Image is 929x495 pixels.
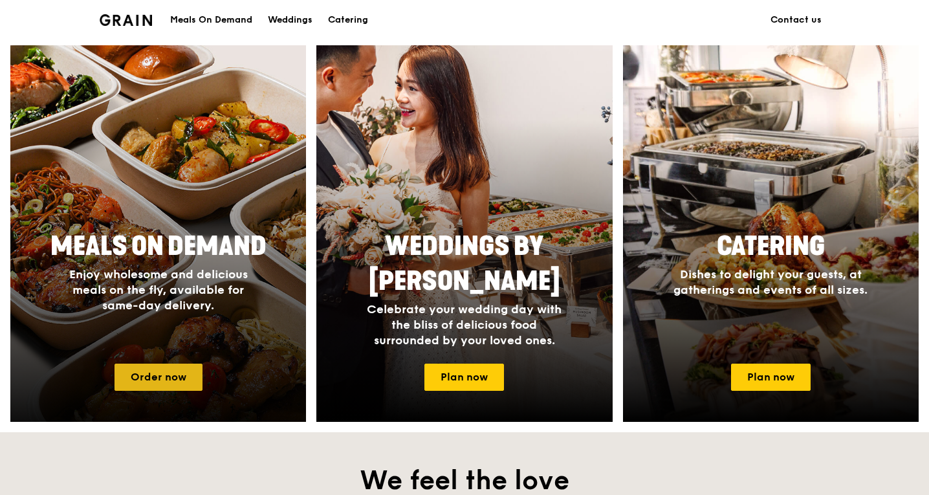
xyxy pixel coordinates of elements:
span: Enjoy wholesome and delicious meals on the fly, available for same-day delivery. [69,267,248,313]
a: Weddings [260,1,320,39]
img: weddings-card.4f3003b8.jpg [316,45,612,422]
span: Celebrate your wedding day with the bliss of delicious food surrounded by your loved ones. [367,302,562,347]
div: Weddings [268,1,312,39]
div: Meals On Demand [170,1,252,39]
a: Plan now [424,364,504,391]
img: catering-card.e1cfaf3e.jpg [623,45,919,422]
a: Meals On DemandEnjoy wholesome and delicious meals on the fly, available for same-day delivery.Or... [10,45,306,422]
a: Weddings by [PERSON_NAME]Celebrate your wedding day with the bliss of delicious food surrounded b... [316,45,612,422]
img: Grain [100,14,152,26]
a: Catering [320,1,376,39]
a: CateringDishes to delight your guests, at gatherings and events of all sizes.Plan now [623,45,919,422]
a: Contact us [763,1,829,39]
div: Catering [328,1,368,39]
a: Order now [115,364,202,391]
span: Catering [717,231,825,262]
span: Meals On Demand [50,231,267,262]
span: Weddings by [PERSON_NAME] [369,231,560,297]
span: Dishes to delight your guests, at gatherings and events of all sizes. [673,267,868,297]
a: Plan now [731,364,811,391]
